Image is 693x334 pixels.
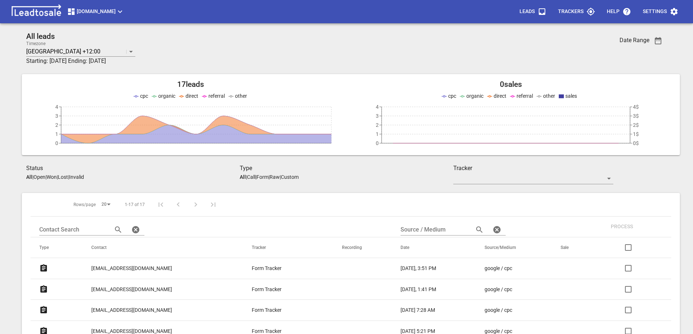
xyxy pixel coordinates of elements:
h3: Type [240,164,453,173]
p: [DATE] 7:28 AM [401,306,435,314]
p: Form Tracker [252,286,282,293]
p: Settings [643,8,667,15]
tspan: 3 [55,113,58,119]
p: Trackers [558,8,584,15]
tspan: 3$ [633,113,639,119]
p: [DATE], 3:51 PM [401,265,436,272]
th: Tracker [243,237,333,258]
span: | [45,174,47,180]
span: | [280,174,281,180]
p: Form Tracker [252,265,282,272]
img: logo [9,4,64,19]
th: Sale [552,237,596,258]
button: [DOMAIN_NAME] [64,4,127,19]
span: [DOMAIN_NAME] [67,7,124,16]
tspan: 2$ [633,122,639,128]
tspan: 4 [376,104,379,110]
tspan: 0 [376,140,379,146]
th: Type [31,237,83,258]
p: [GEOGRAPHIC_DATA] +12:00 [26,47,100,56]
tspan: 1$ [633,131,639,137]
p: Raw [270,174,280,180]
span: cpc [140,93,148,99]
p: Call [247,174,255,180]
tspan: 3 [376,113,379,119]
span: organic [466,93,483,99]
span: sales [565,93,577,99]
a: [EMAIL_ADDRESS][DOMAIN_NAME] [91,301,172,319]
h2: 0 sales [351,80,672,89]
h3: Date Range [620,37,649,44]
p: [EMAIL_ADDRESS][DOMAIN_NAME] [91,306,172,314]
a: Form Tracker [252,306,313,314]
p: Help [607,8,620,15]
a: [DATE], 3:51 PM [401,265,455,272]
a: google / cpc [485,306,531,314]
a: google / cpc [485,265,531,272]
p: [DATE], 1:41 PM [401,286,436,293]
span: cpc [448,93,456,99]
tspan: 4 [55,104,58,110]
div: 20 [99,200,113,209]
p: Invalid [69,174,84,180]
span: Rows/page [73,202,96,208]
aside: All [26,174,32,180]
span: | [246,174,247,180]
h3: Status [26,164,240,173]
span: referral [208,93,225,99]
p: Custom [281,174,299,180]
p: Form Tracker [252,306,282,314]
tspan: 0$ [633,140,639,146]
h2: All leads [26,32,560,41]
span: | [255,174,256,180]
tspan: 0 [55,140,58,146]
span: direct [186,93,198,99]
th: Recording [333,237,392,258]
p: Open [33,174,45,180]
tspan: 2 [55,122,58,128]
span: | [57,174,58,180]
tspan: 2 [376,122,379,128]
a: [DATE] 7:28 AM [401,306,455,314]
svg: Form [39,285,48,294]
span: direct [494,93,506,99]
span: | [32,174,33,180]
p: Lost [58,174,68,180]
tspan: 4$ [633,104,639,110]
aside: All [240,174,246,180]
span: referral [517,93,533,99]
h2: 17 leads [31,80,351,89]
h3: Tracker [453,164,613,173]
p: Leads [519,8,535,15]
tspan: 1 [55,131,58,137]
span: other [543,93,555,99]
p: google / cpc [485,286,512,293]
th: Source/Medium [476,237,552,258]
a: [EMAIL_ADDRESS][DOMAIN_NAME] [91,259,172,277]
button: Date Range [649,32,667,49]
a: [DATE], 1:41 PM [401,286,455,293]
a: Form Tracker [252,265,313,272]
p: [EMAIL_ADDRESS][DOMAIN_NAME] [91,286,172,293]
span: organic [158,93,175,99]
svg: Form [39,264,48,273]
p: [EMAIL_ADDRESS][DOMAIN_NAME] [91,265,172,272]
h3: Starting: [DATE] Ending: [DATE] [26,57,560,65]
p: Won [47,174,57,180]
a: [EMAIL_ADDRESS][DOMAIN_NAME] [91,281,172,298]
p: google / cpc [485,306,512,314]
tspan: 1 [376,131,379,137]
label: Timezone [26,41,45,46]
th: Contact [83,237,243,258]
p: google / cpc [485,265,512,272]
a: google / cpc [485,286,531,293]
span: | [68,174,69,180]
p: Form [256,174,268,180]
span: 1-17 of 17 [125,202,145,208]
a: Form Tracker [252,286,313,293]
th: Date [392,237,476,258]
span: other [235,93,247,99]
svg: Form [39,306,48,314]
span: | [268,174,270,180]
